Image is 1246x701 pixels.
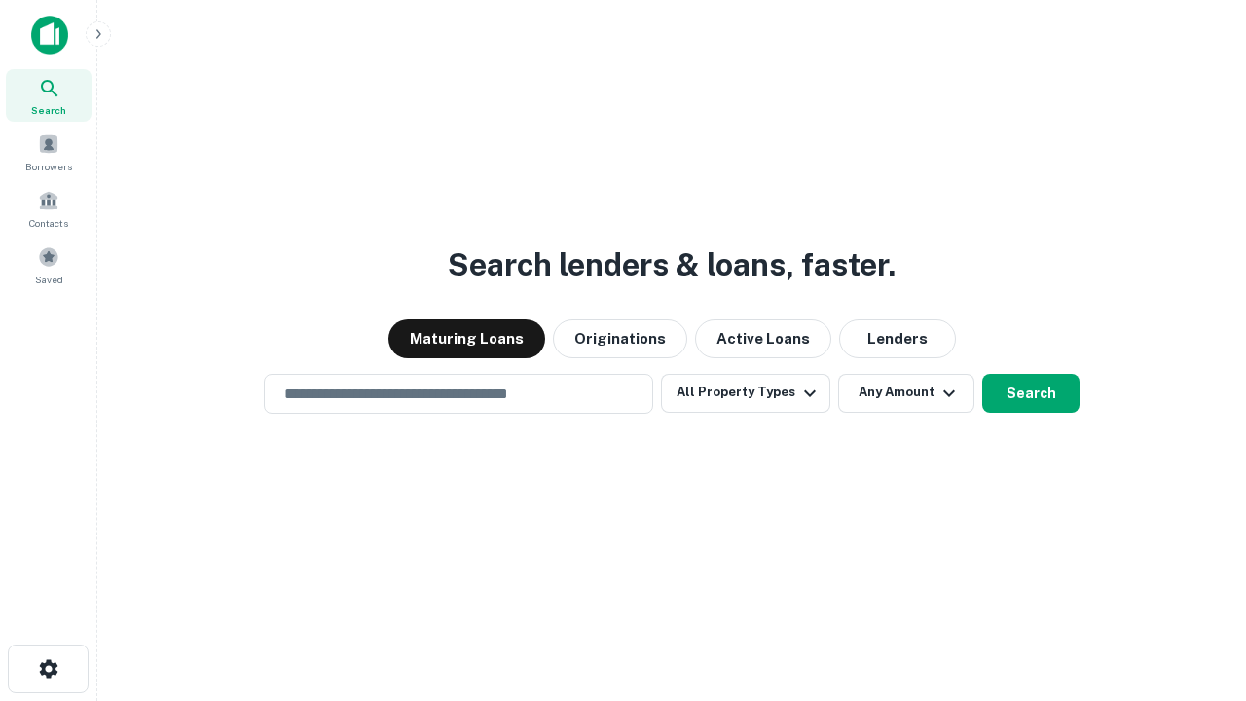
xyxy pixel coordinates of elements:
[35,272,63,287] span: Saved
[31,102,66,118] span: Search
[388,319,545,358] button: Maturing Loans
[695,319,831,358] button: Active Loans
[6,239,92,291] a: Saved
[6,126,92,178] a: Borrowers
[6,69,92,122] a: Search
[553,319,687,358] button: Originations
[6,182,92,235] a: Contacts
[1149,545,1246,639] iframe: Chat Widget
[448,241,896,288] h3: Search lenders & loans, faster.
[31,16,68,55] img: capitalize-icon.png
[838,374,974,413] button: Any Amount
[839,319,956,358] button: Lenders
[29,215,68,231] span: Contacts
[25,159,72,174] span: Borrowers
[661,374,830,413] button: All Property Types
[982,374,1080,413] button: Search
